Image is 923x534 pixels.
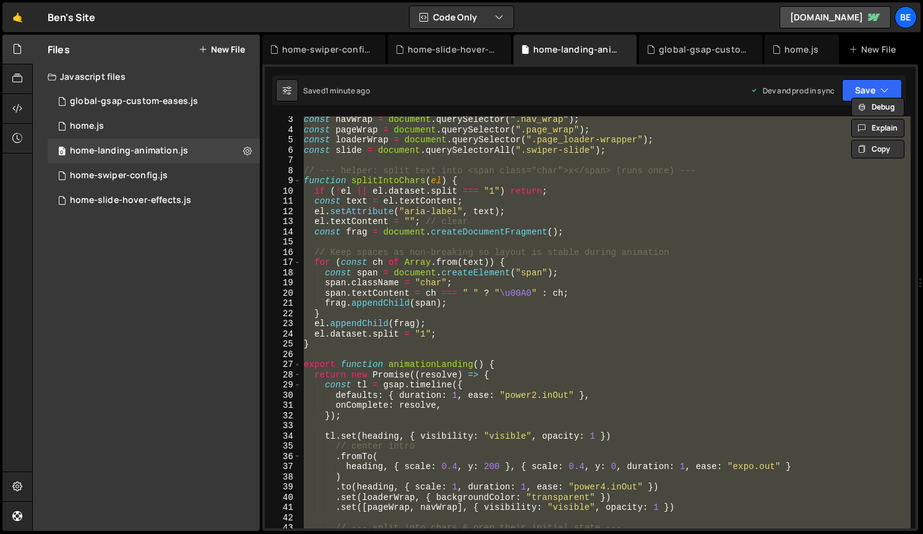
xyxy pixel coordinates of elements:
[779,6,891,28] a: [DOMAIN_NAME]
[784,43,818,56] div: home.js
[33,64,260,89] div: Javascript files
[265,248,301,258] div: 16
[303,85,370,96] div: Saved
[849,43,901,56] div: New File
[265,135,301,145] div: 5
[265,145,301,156] div: 6
[851,119,904,137] button: Explain
[265,319,301,329] div: 23
[265,217,301,227] div: 13
[265,176,301,186] div: 9
[70,195,191,206] div: home-slide-hover-effects.js
[265,523,301,533] div: 43
[265,360,301,370] div: 27
[659,43,747,56] div: global-gsap-custom-eases.js
[410,6,513,28] button: Code Only
[408,43,496,56] div: home-slide-hover-effects.js
[895,6,917,28] a: Be
[265,309,301,319] div: 22
[265,441,301,452] div: 35
[48,43,70,56] h2: Files
[533,43,622,56] div: home-landing-animation.js
[265,431,301,442] div: 34
[265,370,301,381] div: 28
[70,145,188,157] div: home-landing-animation.js
[325,85,370,96] div: 1 minute ago
[265,452,301,462] div: 36
[70,121,104,132] div: home.js
[265,186,301,197] div: 10
[265,339,301,350] div: 25
[48,89,260,114] div: 11910/28433.js
[265,350,301,360] div: 26
[70,170,168,181] div: home-swiper-config.js
[265,329,301,340] div: 24
[265,288,301,299] div: 20
[265,462,301,472] div: 37
[2,2,33,32] a: 🤙
[265,227,301,238] div: 14
[265,114,301,125] div: 3
[265,380,301,390] div: 29
[265,390,301,401] div: 30
[265,237,301,248] div: 15
[265,502,301,513] div: 41
[750,85,835,96] div: Dev and prod in sync
[851,98,904,116] button: Debug
[48,139,260,163] div: 11910/28512.js
[265,298,301,309] div: 21
[265,278,301,288] div: 19
[48,10,96,25] div: Ben's Site
[265,513,301,523] div: 42
[842,79,902,101] button: Save
[265,472,301,483] div: 38
[265,257,301,268] div: 17
[265,493,301,503] div: 40
[265,400,301,411] div: 31
[70,96,198,107] div: global-gsap-custom-eases.js
[265,196,301,207] div: 11
[265,125,301,136] div: 4
[199,45,245,54] button: New File
[265,268,301,278] div: 18
[851,140,904,158] button: Copy
[265,166,301,176] div: 8
[265,421,301,431] div: 33
[265,207,301,217] div: 12
[48,188,260,213] div: 11910/28435.js
[265,411,301,421] div: 32
[48,163,260,188] div: 11910/28432.js
[58,147,66,157] span: 0
[48,114,260,139] div: 11910/28508.js
[282,43,371,56] div: home-swiper-config.js
[265,155,301,166] div: 7
[265,482,301,493] div: 39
